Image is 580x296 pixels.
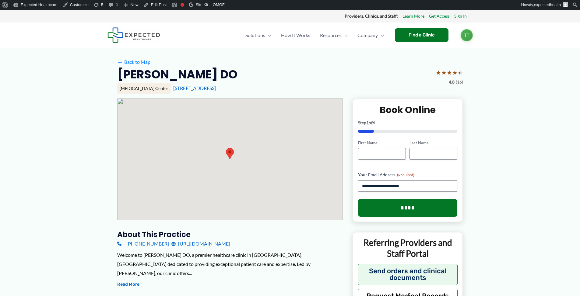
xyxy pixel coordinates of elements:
a: SolutionsMenu Toggle [241,25,276,46]
a: CompanyMenu Toggle [353,25,389,46]
label: Your Email Address [358,172,458,178]
a: ResourcesMenu Toggle [315,25,353,46]
div: Focus keyphrase not set [181,3,184,7]
label: Last Name [410,140,457,146]
a: How It Works [276,25,315,46]
h2: [PERSON_NAME] DO [117,67,237,82]
span: 6 [373,120,375,125]
span: ★ [452,67,458,78]
span: 4.8 [449,78,455,86]
div: [MEDICAL_DATA] Center [117,83,171,94]
a: [URL][DOMAIN_NAME] [171,239,230,248]
span: Menu Toggle [265,25,271,46]
a: Learn More [402,12,424,20]
span: Solutions [245,25,265,46]
strong: Providers, Clinics, and Staff: [345,13,398,19]
span: Menu Toggle [342,25,348,46]
span: (Required) [397,173,414,177]
span: Resources [320,25,342,46]
button: Read More [117,281,139,288]
div: Welcome to [PERSON_NAME] DO, a premier healthcare clinic in [GEOGRAPHIC_DATA], [GEOGRAPHIC_DATA] ... [117,250,343,277]
h3: About this practice [117,230,343,239]
p: Referring Providers and Staff Portal [358,237,458,259]
a: [STREET_ADDRESS] [173,85,216,91]
span: Site Kit [196,2,208,7]
a: Find a Clinic [395,28,448,42]
span: Menu Toggle [378,25,384,46]
span: ★ [441,67,447,78]
a: [PHONE_NUMBER] [117,239,169,248]
span: ★ [447,67,452,78]
span: How It Works [281,25,310,46]
h2: Book Online [358,104,458,116]
p: Step of [358,121,458,125]
img: Expected Healthcare Logo - side, dark font, small [107,27,160,43]
button: Send orders and clinical documents [358,264,458,285]
a: ←Back to Map [117,57,150,67]
a: Get Access [429,12,450,20]
label: First Name [358,140,406,146]
span: (16) [456,78,463,86]
a: Sign In [454,12,467,20]
span: ★ [436,67,441,78]
a: TT [461,29,473,41]
span: Company [357,25,378,46]
span: ← [117,59,123,65]
span: expectedhealth [534,2,561,7]
span: 1 [366,120,369,125]
span: ★ [458,67,463,78]
nav: Primary Site Navigation [241,25,389,46]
